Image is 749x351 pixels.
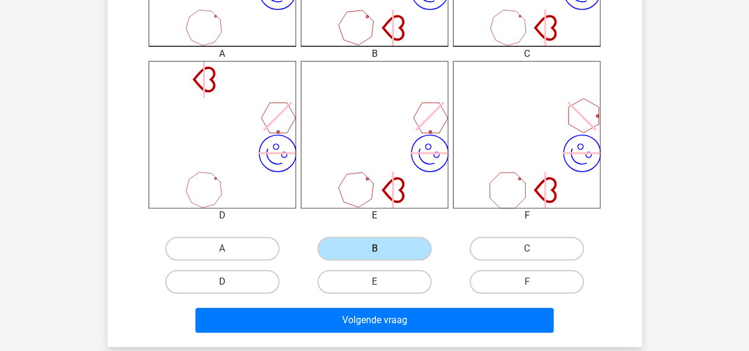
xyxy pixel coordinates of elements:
[470,270,584,294] label: F
[292,47,457,61] div: B
[140,47,305,61] div: A
[470,237,584,260] label: C
[292,208,457,223] div: E
[140,208,305,223] div: D
[317,237,432,260] label: B
[165,270,279,294] label: D
[195,308,554,333] button: Volgende vraag
[444,47,609,61] div: C
[165,237,279,260] label: A
[444,208,609,223] div: F
[317,270,432,294] label: E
